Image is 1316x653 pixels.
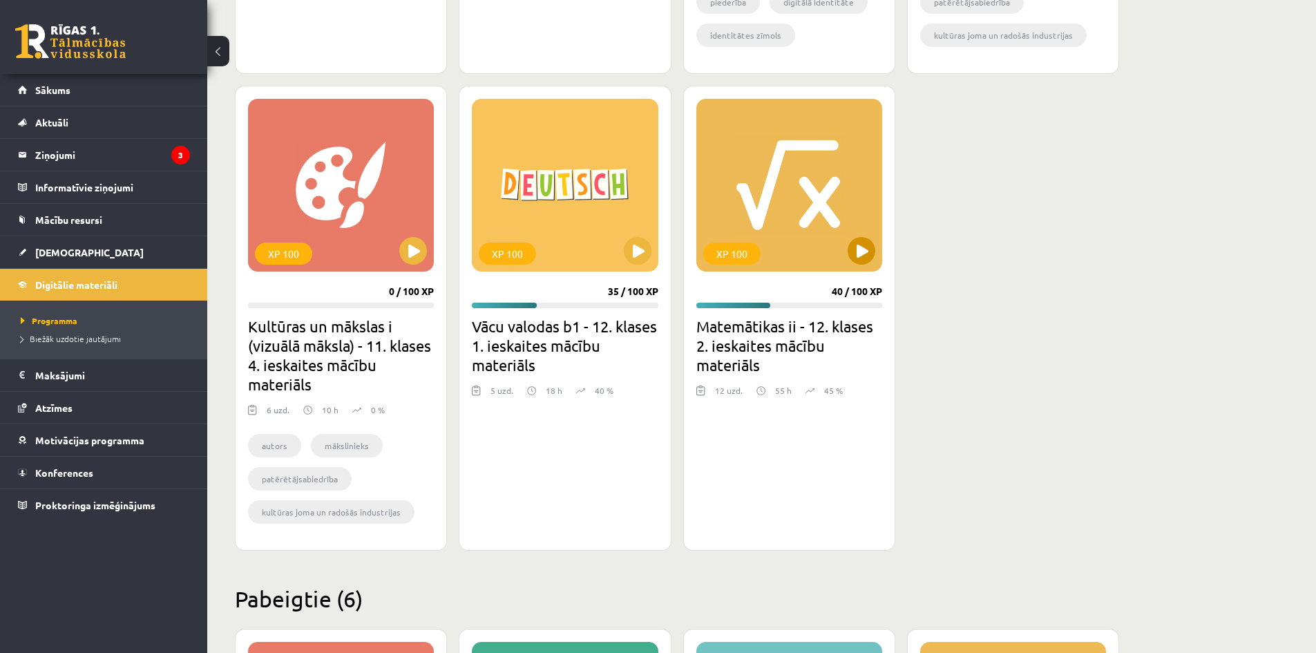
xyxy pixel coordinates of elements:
[18,457,190,489] a: Konferences
[35,434,144,446] span: Motivācijas programma
[35,246,144,258] span: [DEMOGRAPHIC_DATA]
[479,243,536,265] div: XP 100
[18,106,190,138] a: Aktuāli
[35,278,117,291] span: Digitālie materiāli
[248,467,352,491] li: patērētājsabiedrība
[35,139,190,171] legend: Ziņojumi
[18,139,190,171] a: Ziņojumi3
[18,204,190,236] a: Mācību resursi
[490,384,513,405] div: 5 uzd.
[248,434,301,457] li: autors
[21,333,121,344] span: Biežāk uzdotie jautājumi
[35,171,190,203] legend: Informatīvie ziņojumi
[235,585,1119,612] h2: Pabeigtie (6)
[21,315,77,326] span: Programma
[255,243,312,265] div: XP 100
[18,236,190,268] a: [DEMOGRAPHIC_DATA]
[35,214,102,226] span: Mācību resursi
[775,384,792,397] p: 55 h
[595,384,613,397] p: 40 %
[546,384,562,397] p: 18 h
[171,146,190,164] i: 3
[21,314,193,327] a: Programma
[35,84,70,96] span: Sākums
[267,404,289,424] div: 6 uzd.
[18,489,190,521] a: Proktoringa izmēģinājums
[18,392,190,424] a: Atzīmes
[18,359,190,391] a: Maksājumi
[696,23,795,47] li: identitātes zīmols
[311,434,383,457] li: mākslinieks
[696,316,882,375] h2: Matemātikas ii - 12. klases 2. ieskaites mācību materiāls
[35,359,190,391] legend: Maksājumi
[35,466,93,479] span: Konferences
[248,500,414,524] li: kultūras joma un radošās industrijas
[824,384,843,397] p: 45 %
[322,404,338,416] p: 10 h
[35,499,155,511] span: Proktoringa izmēģinājums
[248,316,434,394] h2: Kultūras un mākslas i (vizuālā māksla) - 11. klases 4. ieskaites mācību materiāls
[18,171,190,203] a: Informatīvie ziņojumi
[371,404,385,416] p: 0 %
[18,74,190,106] a: Sākums
[715,384,743,405] div: 12 uzd.
[35,116,68,129] span: Aktuāli
[21,332,193,345] a: Biežāk uzdotie jautājumi
[18,269,190,301] a: Digitālie materiāli
[703,243,761,265] div: XP 100
[920,23,1087,47] li: kultūras joma un radošās industrijas
[18,424,190,456] a: Motivācijas programma
[35,401,73,414] span: Atzīmes
[472,316,658,375] h2: Vācu valodas b1 - 12. klases 1. ieskaites mācību materiāls
[15,24,126,59] a: Rīgas 1. Tālmācības vidusskola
